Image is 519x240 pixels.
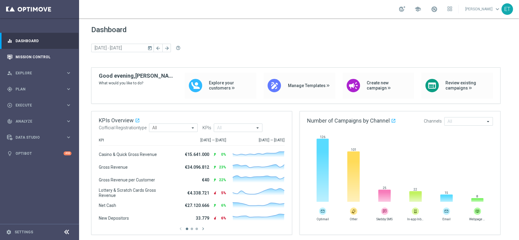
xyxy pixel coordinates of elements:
button: gps_fixed Plan keyboard_arrow_right [7,87,72,92]
i: keyboard_arrow_right [66,118,71,124]
button: lightbulb Optibot +10 [7,151,72,156]
a: [PERSON_NAME]keyboard_arrow_down [465,5,501,14]
i: track_changes [7,119,12,124]
i: person_search [7,70,12,76]
button: Data Studio keyboard_arrow_right [7,135,72,140]
span: Execute [16,103,66,107]
div: Data Studio [7,135,66,140]
span: Plan [16,87,66,91]
i: settings [6,229,12,235]
span: keyboard_arrow_down [494,6,501,12]
button: track_changes Analyze keyboard_arrow_right [7,119,72,124]
i: gps_fixed [7,86,12,92]
button: person_search Explore keyboard_arrow_right [7,71,72,76]
div: Plan [7,86,66,92]
i: keyboard_arrow_right [66,86,71,92]
span: Explore [16,71,66,75]
i: keyboard_arrow_right [66,70,71,76]
div: Analyze [7,119,66,124]
span: school [414,6,421,12]
a: Mission Control [16,49,71,65]
div: Explore [7,70,66,76]
span: Analyze [16,120,66,123]
button: play_circle_outline Execute keyboard_arrow_right [7,103,72,108]
i: keyboard_arrow_right [66,134,71,140]
div: Execute [7,103,66,108]
i: equalizer [7,38,12,44]
i: lightbulb [7,151,12,156]
i: keyboard_arrow_right [66,102,71,108]
a: Optibot [16,145,64,161]
a: Dashboard [16,33,71,49]
div: Mission Control [7,49,71,65]
div: ET [501,3,513,15]
a: Settings [15,230,33,234]
div: Dashboard [7,33,71,49]
i: play_circle_outline [7,103,12,108]
span: Data Studio [16,136,66,139]
div: +10 [64,151,71,155]
button: Mission Control [7,55,72,59]
div: Optibot [7,145,71,161]
button: equalizer Dashboard [7,39,72,43]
